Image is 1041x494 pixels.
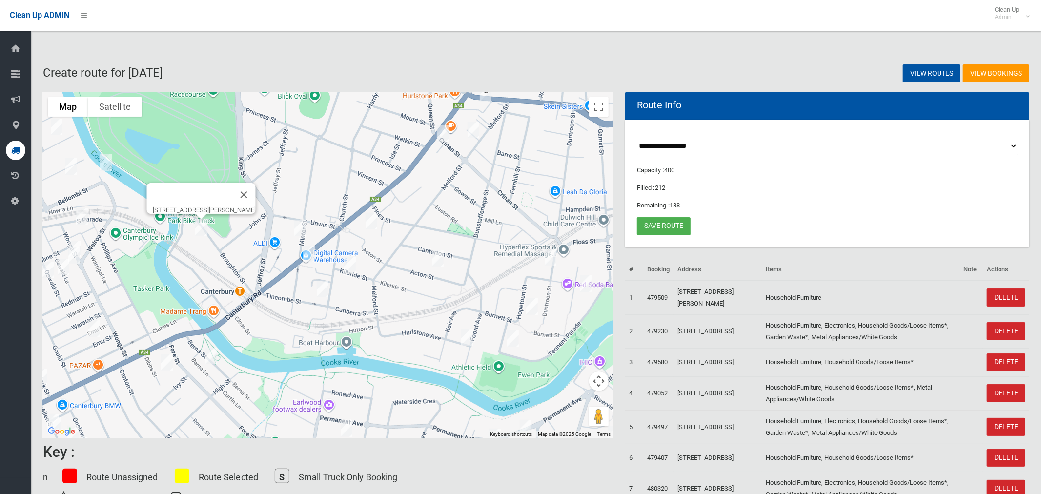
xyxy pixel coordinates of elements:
td: Household Furniture, Electronics, Household Goods/Loose Items*, Garden Waste*, Metal Appliances/W... [762,410,959,444]
td: 6 [625,444,643,472]
td: Household Furniture [762,281,959,315]
div: 15 Emu Street, CANTERBURY NSW 2193 [84,316,104,341]
th: Actions [983,259,1029,281]
span: Map data ©2025 Google [538,432,591,437]
div: 26 Foord Avenue, HURLSTONE PARK NSW 2193 [457,325,477,350]
h6: Key : [43,444,75,460]
div: 67 Acton Street, HURLSTONE PARK NSW 2193 [362,209,381,233]
span: 400 [664,166,674,174]
td: 479230 [643,314,674,348]
div: 9 South Parade, CANTERBURY NSW 2193 [72,205,92,229]
a: DELETE [987,418,1025,436]
div: 13 Burlington Avenue, EARLWOOD NSW 2206 [337,416,356,441]
div: 60 Kilbride Street, HURLSTONE PARK NSW 2193 [340,253,360,278]
td: 5 [625,410,643,444]
p: Capacity : [637,165,1018,176]
span: 188 [670,202,680,209]
p: Route Unassigned [86,469,158,485]
p: Remaining : [637,200,1018,211]
div: 17 Acton Street, HURLSTONE PARK NSW 2193 [428,246,448,270]
p: Small Truck Only Booking [299,469,397,485]
p: Filled : [637,182,1018,194]
div: 30 Frederick Street, CAMPSIE NSW 2194 [61,154,81,179]
div: 21 Berna Street, CANTERBURY NSW 2193 [202,344,221,368]
small: Admin [995,13,1019,21]
div: 115 Duntroon Street, HURLSTONE PARK NSW 2193 [541,245,560,269]
td: 2 [625,314,643,348]
th: Note [959,259,983,281]
div: 48 Permanent Avenue, EARLWOOD NSW 2206 [485,425,505,449]
div: [STREET_ADDRESS][PERSON_NAME] [153,206,256,214]
a: View Bookings [963,64,1029,82]
div: 68 Minter Street, CANTERBURY NSW 2193 [290,216,310,240]
div: 40 Canterbury Road, HURLSTONE PARK NSW 2193 [433,121,452,145]
div: 15 Wonga Street, CANTERBURY NSW 2193 [65,237,85,261]
td: [STREET_ADDRESS] [674,314,762,348]
th: Address [674,259,762,281]
button: Map camera controls [589,371,609,391]
header: Route Info [625,96,693,115]
th: Items [762,259,959,281]
img: Google [45,425,78,438]
td: [STREET_ADDRESS][PERSON_NAME] [674,281,762,315]
div: 25 Hopetoun Street, HURLSTONE PARK NSW 2193 [522,294,542,319]
td: Household Furniture, Household Goods/Loose Items* [762,444,959,472]
td: [STREET_ADDRESS] [674,348,762,376]
td: [STREET_ADDRESS] [674,444,762,472]
a: DELETE [987,449,1025,467]
div: 19 Clissold Parade, CAMPSIE NSW 2194 [47,115,66,139]
th: # [625,259,643,281]
button: Show street map [48,97,88,117]
div: 1/178 Canterbury Road, CANTERBURY NSW 2193 [299,242,319,266]
a: Terms (opens in new tab) [597,432,611,437]
a: DELETE [987,322,1025,340]
td: 479497 [643,410,674,444]
td: [STREET_ADDRESS] [674,410,762,444]
div: 10-12 Broughton Street, CANTERBURY NSW 2193 [191,215,211,240]
a: DELETE [987,353,1025,371]
td: Household Furniture, Electronics, Household Goods/Loose Items*, Garden Waste*, Metal Appliances/W... [762,314,959,348]
div: 4 Smith Avenue, HURLSTONE PARK NSW 2193 [503,327,523,351]
div: 9 Allen Street, CANTERBURY NSW 2193 [43,410,62,434]
span: 212 [655,184,665,191]
td: [STREET_ADDRESS] [674,376,762,410]
p: Route Selected [199,469,258,485]
div: 682-704 New Canterbury Road, HURLSTONE PARK NSW 2193 [476,82,495,106]
div: 1/19 Oswald Street, CAMPSIE NSW 2194 [38,258,58,282]
td: 4 [625,376,643,410]
span: S [275,469,289,483]
button: Show satellite imagery [88,97,142,117]
div: 7 Bellombi Street, CAMPSIE NSW 2194 [96,150,116,175]
div: 28 Permanent Avenue, EARLWOOD NSW 2206 [516,416,535,440]
h2: Create route for [DATE] [43,66,531,79]
button: Toggle fullscreen view [589,97,609,117]
td: 479509 [643,281,674,315]
span: Clean Up ADMIN [10,11,69,20]
td: 1 [625,281,643,315]
a: DELETE [987,288,1025,307]
div: 11 Allen Street, CANTERBURY NSW 2193 [45,413,64,438]
button: Drag Pegman onto the map to open Street View [589,407,609,426]
a: Open this area in Google Maps (opens a new window) [45,425,78,438]
td: 479052 [643,376,674,410]
td: 3 [625,348,643,376]
div: 1 Tincombe Street, CANTERBURY NSW 2193 [313,277,332,301]
th: Booking [643,259,674,281]
div: 19 Starkey Street, HURLSTONE PARK NSW 2193 [576,271,596,296]
div: 10A Dibbs Street, CANTERBURY NSW 2193 [157,350,177,374]
td: Household Furniture, Household Goods/Loose Items*, Metal Appliances/White Goods [762,376,959,410]
div: 17 Wonga Street, CANTERBURY NSW 2193 [64,243,83,268]
span: Clean Up [990,6,1029,21]
button: Keyboard shortcuts [490,431,532,438]
button: Close [232,183,256,206]
a: View Routes [903,64,960,82]
td: Household Furniture, Household Goods/Loose Items* [762,348,959,376]
a: Save route [637,217,691,235]
a: DELETE [987,384,1025,402]
td: 479580 [643,348,674,376]
div: 22 Oswald Street, CAMPSIE NSW 2194 [54,255,73,279]
div: 6 The Avenue, HURLSTONE PARK NSW 2193 [464,118,483,142]
div: 16 Allen Street, CANTERBURY NSW 2193 [63,422,83,446]
td: 479407 [643,444,674,472]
